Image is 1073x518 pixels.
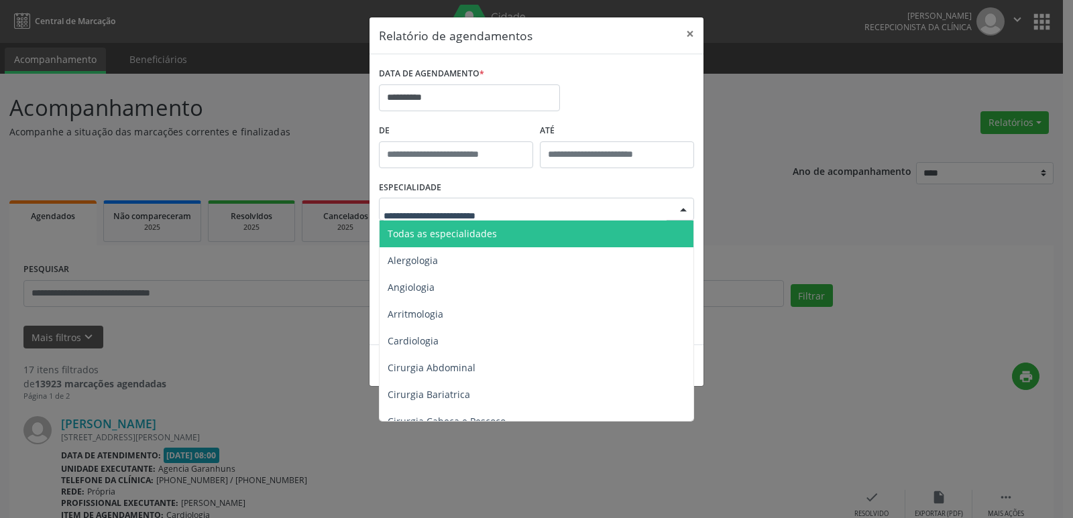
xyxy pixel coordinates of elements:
span: Cardiologia [388,334,439,347]
span: Todas as especialidades [388,227,497,240]
span: Alergologia [388,254,438,267]
label: DATA DE AGENDAMENTO [379,64,484,84]
span: Angiologia [388,281,435,294]
h5: Relatório de agendamentos [379,27,532,44]
label: De [379,121,533,141]
button: Close [677,17,703,50]
span: Cirurgia Bariatrica [388,388,470,401]
span: Cirurgia Cabeça e Pescoço [388,415,506,428]
span: Cirurgia Abdominal [388,361,475,374]
label: ATÉ [540,121,694,141]
label: ESPECIALIDADE [379,178,441,198]
span: Arritmologia [388,308,443,320]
